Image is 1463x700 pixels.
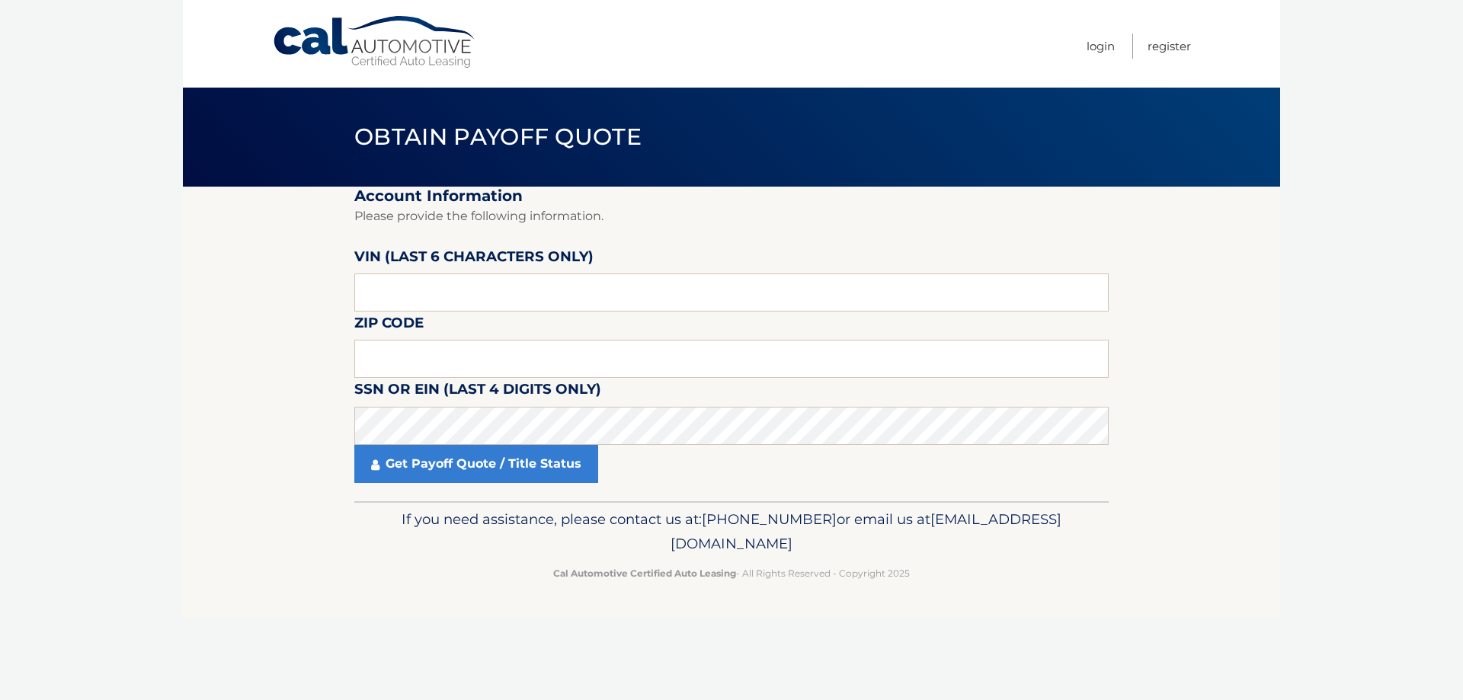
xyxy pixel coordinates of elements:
label: Zip Code [354,312,424,340]
strong: Cal Automotive Certified Auto Leasing [553,567,736,579]
a: Register [1148,34,1191,59]
a: Login [1087,34,1115,59]
p: - All Rights Reserved - Copyright 2025 [364,565,1099,581]
span: Obtain Payoff Quote [354,123,642,151]
a: Cal Automotive [272,15,478,69]
a: Get Payoff Quote / Title Status [354,445,598,483]
label: SSN or EIN (last 4 digits only) [354,378,601,406]
label: VIN (last 6 characters only) [354,245,594,273]
p: Please provide the following information. [354,206,1109,227]
p: If you need assistance, please contact us at: or email us at [364,507,1099,556]
span: [PHONE_NUMBER] [702,510,837,528]
h2: Account Information [354,187,1109,206]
